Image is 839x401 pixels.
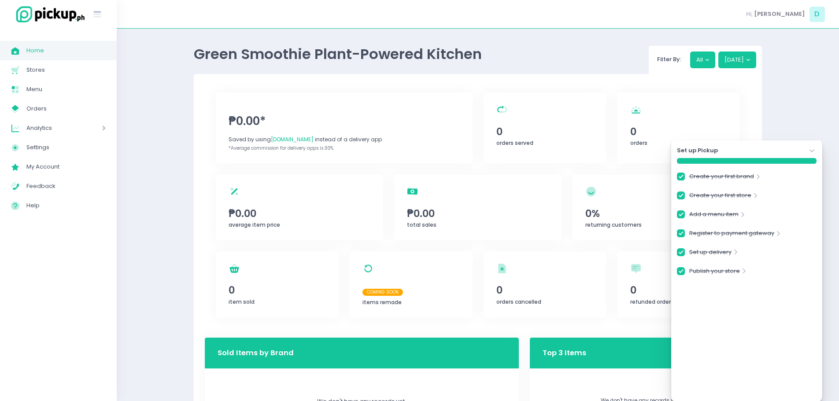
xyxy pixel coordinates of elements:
span: 0 [496,124,593,139]
span: [PERSON_NAME] [754,10,805,18]
span: 0 [630,283,727,298]
div: Saved by using instead of a delivery app [229,136,459,143]
h3: Top 3 Items [543,340,586,365]
a: 0orders served [484,92,606,163]
a: 0orders [617,92,740,163]
span: [DOMAIN_NAME] [271,136,314,143]
span: 0% [585,206,727,221]
button: All [690,52,716,68]
a: Create your first store [689,191,751,203]
span: 0 [229,283,325,298]
span: *Average commission for delivery apps is 30% [229,145,333,151]
a: 0item sold [216,251,339,318]
span: Menu [26,84,106,95]
span: refunded orders [630,298,674,305]
span: Help [26,200,106,211]
span: returning customers [585,221,642,228]
span: Home [26,45,106,56]
span: average item price [229,221,280,228]
a: Set up delivery [689,248,732,260]
span: Analytics [26,122,77,134]
a: 0orders cancelled [484,251,606,318]
span: Stores [26,64,106,76]
span: Filter By: [654,55,684,63]
a: Publish your store [689,267,740,279]
span: ₱0.00 [229,206,370,221]
span: orders cancelled [496,298,541,305]
a: ₱0.00total sales [394,174,562,240]
a: 0%returning customers [573,174,740,240]
span: D [809,7,825,22]
span: ₱0.00 [407,206,549,221]
span: Green Smoothie Plant-Powered Kitchen [194,44,482,64]
a: Add a menu item [689,210,739,222]
span: 0 [496,283,593,298]
h3: Sold Items by Brand [218,347,294,358]
span: item sold [229,298,255,305]
span: Hi, [746,10,753,18]
button: [DATE] [718,52,757,68]
span: Coming Soon [362,289,403,296]
strong: Set up Pickup [677,146,718,155]
span: 0 [630,124,727,139]
a: 0refunded orders [617,251,740,318]
span: items remade [362,298,402,306]
a: ₱0.00average item price [216,174,383,240]
span: orders served [496,139,533,147]
span: My Account [26,161,106,173]
span: total sales [407,221,436,228]
span: orders [630,139,647,147]
span: Feedback [26,180,106,192]
span: ₱0.00* [229,113,459,130]
span: Settings [26,142,106,153]
span: Orders [26,103,106,114]
a: Register to payment gateway [689,229,774,241]
img: logo [11,5,86,24]
a: Create your first brand [689,172,754,184]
